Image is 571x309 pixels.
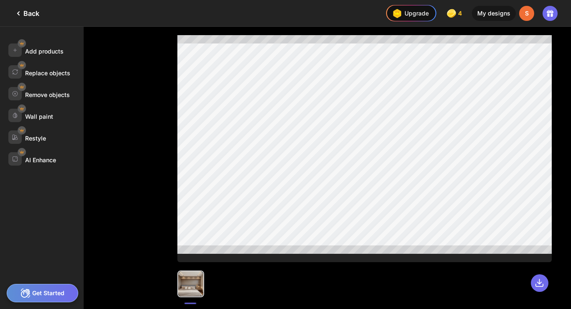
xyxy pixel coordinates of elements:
div: S [519,6,534,21]
div: Restyle [25,135,46,142]
div: Upgrade [390,7,429,20]
div: Get Started [7,284,78,302]
img: upgrade-nav-btn-icon.gif [390,7,404,20]
div: My designs [472,6,516,21]
div: Remove objects [25,91,70,98]
div: Replace objects [25,69,70,77]
div: Back [13,8,39,18]
div: AI Enhance [25,156,56,163]
div: Add products [25,48,64,55]
span: 4 [458,10,463,17]
div: Wall paint [25,113,53,120]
